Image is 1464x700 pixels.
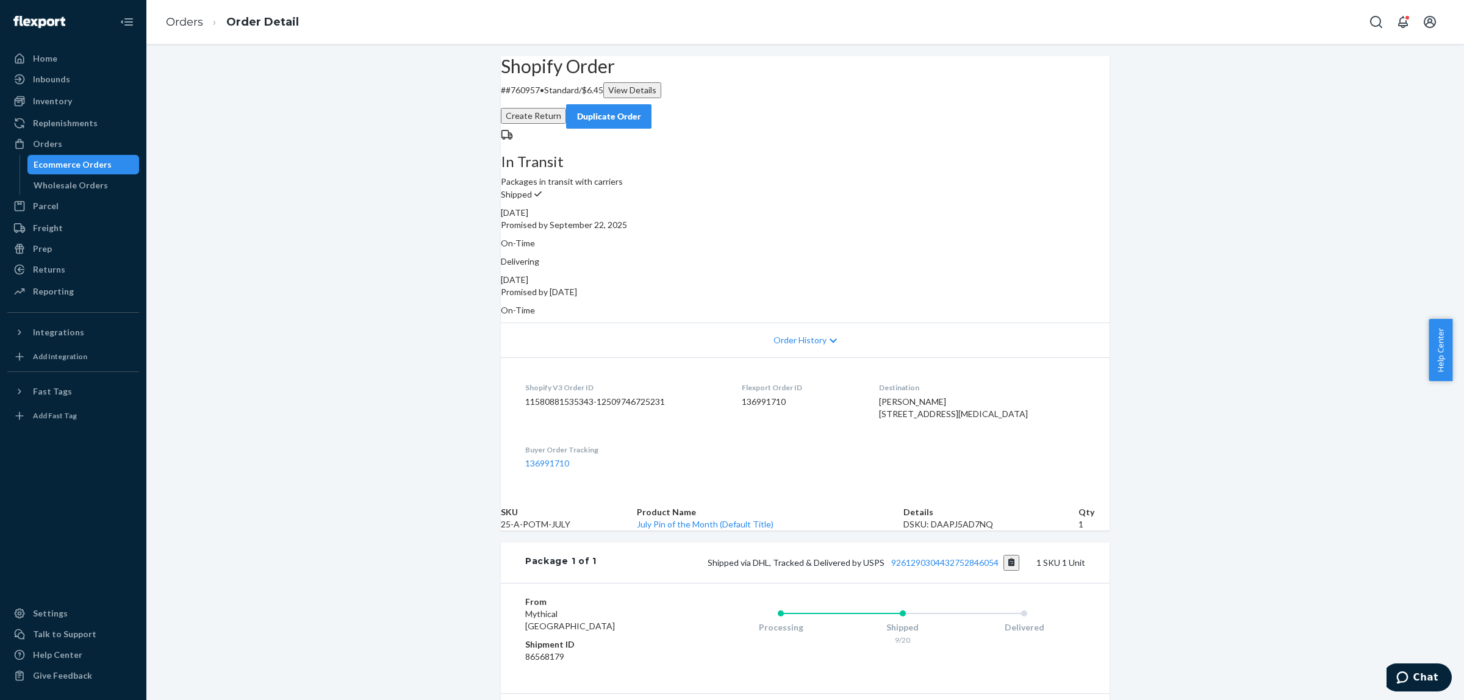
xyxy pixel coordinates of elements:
[33,351,87,362] div: Add Integration
[33,138,62,150] div: Orders
[879,396,1028,419] span: [PERSON_NAME] [STREET_ADDRESS][MEDICAL_DATA]
[501,304,1110,316] p: On-Time
[33,410,77,421] div: Add Fast Tag
[7,196,139,216] a: Parcel
[903,506,1078,518] th: Details
[501,518,637,530] td: 25-A-POTM-JULY
[33,649,82,661] div: Help Center
[7,49,139,68] a: Home
[27,155,140,174] a: Ecommerce Orders
[501,274,1110,286] div: [DATE]
[742,382,859,393] dt: Flexport Order ID
[540,85,544,95] span: •
[501,56,1110,76] h2: Shopify Order
[7,406,139,426] a: Add Fast Tag
[501,188,1110,201] p: Shipped
[33,117,98,129] div: Replenishments
[525,651,671,663] dd: 86568179
[501,82,1110,98] p: # #760957 / $6.45
[501,286,1110,298] p: Promised by [DATE]
[7,113,139,133] a: Replenishments
[34,179,108,191] div: Wholesale Orders
[7,347,139,366] a: Add Integration
[637,506,903,518] th: Product Name
[33,243,52,255] div: Prep
[501,108,566,124] button: Create Return
[525,555,597,571] div: Package 1 of 1
[842,635,964,645] div: 9/20
[597,555,1085,571] div: 1 SKU 1 Unit
[566,104,651,129] button: Duplicate Order
[7,134,139,154] a: Orders
[501,154,1110,188] div: Packages in transit with carriers
[33,263,65,276] div: Returns
[525,638,671,651] dt: Shipment ID
[115,10,139,34] button: Close Navigation
[7,604,139,623] a: Settings
[33,385,72,398] div: Fast Tags
[7,239,139,259] a: Prep
[525,382,722,393] dt: Shopify V3 Order ID
[501,207,1110,219] div: [DATE]
[720,621,842,634] div: Processing
[7,91,139,111] a: Inventory
[1429,319,1452,381] button: Help Center
[166,15,203,29] a: Orders
[742,396,859,408] dd: 136991710
[608,84,656,96] div: View Details
[525,458,569,468] a: 136991710
[603,82,661,98] button: View Details
[226,15,299,29] a: Order Detail
[156,4,309,40] ol: breadcrumbs
[544,85,579,95] span: Standard
[33,222,63,234] div: Freight
[1078,518,1110,530] td: 1
[525,609,615,631] span: Mythical [GEOGRAPHIC_DATA]
[525,396,722,408] dd: 11580881535343-12509746725231
[7,382,139,401] button: Fast Tags
[33,670,92,682] div: Give Feedback
[525,445,722,455] dt: Buyer Order Tracking
[501,255,1110,268] p: Delivering
[7,323,139,342] button: Integrations
[7,260,139,279] a: Returns
[13,16,65,28] img: Flexport logo
[7,282,139,301] a: Reporting
[1391,10,1415,34] button: Open notifications
[879,382,1085,393] dt: Destination
[33,95,72,107] div: Inventory
[33,628,96,640] div: Talk to Support
[637,519,773,529] a: July Pin of the Month (Default Title)
[773,334,827,346] span: Order History
[501,154,1110,170] h3: In Transit
[1418,10,1442,34] button: Open account menu
[27,176,140,195] a: Wholesale Orders
[33,285,74,298] div: Reporting
[501,506,637,518] th: SKU
[1364,10,1388,34] button: Open Search Box
[708,557,1020,568] span: Shipped via DHL, Tracked & Delivered by USPS
[891,557,999,568] a: 9261290304432752846054
[33,200,59,212] div: Parcel
[33,73,70,85] div: Inbounds
[501,219,1110,231] p: Promised by September 22, 2025
[33,607,68,620] div: Settings
[1078,506,1110,518] th: Qty
[963,621,1085,634] div: Delivered
[7,218,139,238] a: Freight
[1003,555,1020,571] button: Copy tracking number
[7,666,139,685] button: Give Feedback
[501,237,1110,249] p: On-Time
[34,159,112,171] div: Ecommerce Orders
[7,645,139,665] a: Help Center
[576,110,641,123] div: Duplicate Order
[842,621,964,634] div: Shipped
[1387,663,1452,694] iframe: Opens a widget where you can chat to one of our agents
[525,596,671,608] dt: From
[33,52,57,65] div: Home
[7,624,139,644] button: Talk to Support
[903,518,1078,530] div: DSKU: DAAPJ5AD7NQ
[7,70,139,89] a: Inbounds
